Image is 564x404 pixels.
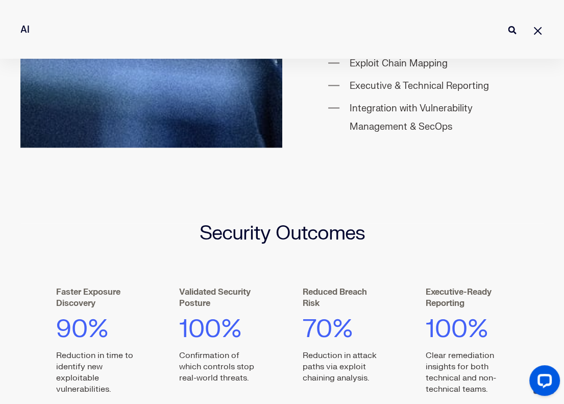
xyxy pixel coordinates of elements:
a: Close Search [531,24,544,36]
span: 100% [179,313,242,344]
p: Reduction in attack paths via exploit chaining analysis. [303,349,385,383]
strong: Faster Exposure Discovery [56,287,120,308]
h2: Security Outcomes [41,223,523,243]
strong: Reduced Breach Risk [303,287,367,308]
li: Integration with Vulnerability Management & SecOps [350,100,498,136]
strong: Executive-Ready Reporting [426,287,492,308]
button: Perform Search [506,24,518,36]
span: 90% [56,313,109,344]
span: 100% [426,313,488,344]
span: 70% [303,313,353,344]
strong: Validated Security Posture [179,287,251,308]
iframe: LiveChat chat widget [521,361,564,404]
li: Executive & Technical Reporting [350,77,498,96]
li: Exploit Chain Mapping [350,55,498,73]
p: Clear remediation insights for both technical and non-technical teams. [426,349,508,394]
p: Reduction in time to identify new exploitable vulnerabilities. [56,349,138,394]
p: Confirmation of which controls stop real-world threats. [179,349,261,383]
